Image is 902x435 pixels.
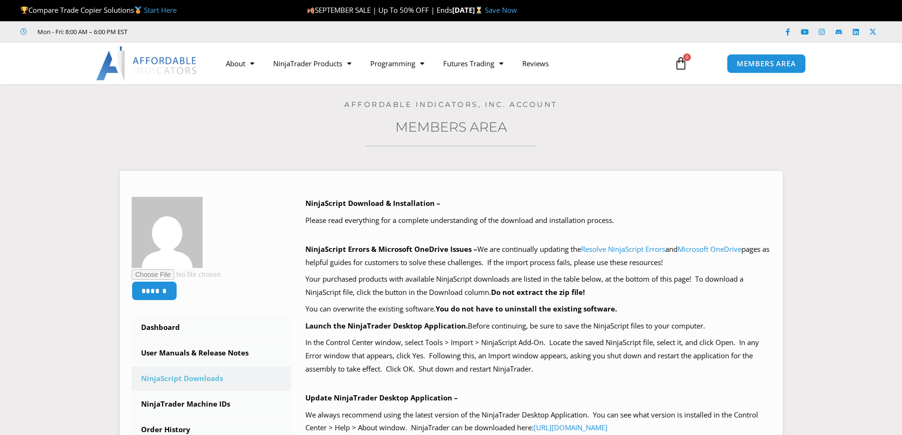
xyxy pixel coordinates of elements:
[132,315,292,340] a: Dashboard
[452,5,485,15] strong: [DATE]
[144,5,177,15] a: Start Here
[491,287,585,297] b: Do not extract the zip file!
[305,320,771,333] p: Before continuing, be sure to save the NinjaScript files to your computer.
[35,26,127,37] span: Mon - Fri: 8:00 AM – 6:00 PM EST
[660,50,702,77] a: 0
[132,197,203,268] img: 59b5c4dbdc3d041f2bd9da9345837226444aaec912dae5ce06904966ca7a6c3d
[305,302,771,316] p: You can overwrite the existing software.
[264,53,361,74] a: NinjaTrader Products
[216,53,663,74] nav: Menu
[581,244,665,254] a: Resolve NinjaScript Errors
[305,393,458,402] b: Update NinjaTrader Desktop Application –
[534,423,607,432] a: [URL][DOMAIN_NAME]
[344,100,558,109] a: Affordable Indicators, Inc. Account
[96,46,198,80] img: LogoAI | Affordable Indicators – NinjaTrader
[475,7,482,14] img: ⌛
[307,7,314,14] img: 🍂
[485,5,517,15] a: Save Now
[305,321,468,330] b: Launch the NinjaTrader Desktop Application.
[436,304,617,313] b: You do not have to uninstall the existing software.
[737,60,796,67] span: MEMBERS AREA
[132,366,292,391] a: NinjaScript Downloads
[21,7,28,14] img: 🏆
[727,54,806,73] a: MEMBERS AREA
[305,214,771,227] p: Please read everything for a complete understanding of the download and installation process.
[305,243,771,269] p: We are continually updating the and pages as helpful guides for customers to solve these challeng...
[305,244,477,254] b: NinjaScript Errors & Microsoft OneDrive Issues –
[434,53,513,74] a: Futures Trading
[395,119,507,135] a: Members Area
[513,53,558,74] a: Reviews
[361,53,434,74] a: Programming
[141,27,283,36] iframe: Customer reviews powered by Trustpilot
[134,7,142,14] img: 🥇
[307,5,452,15] span: SEPTEMBER SALE | Up To 50% OFF | Ends
[216,53,264,74] a: About
[132,392,292,417] a: NinjaTrader Machine IDs
[305,198,440,208] b: NinjaScript Download & Installation –
[683,53,691,61] span: 0
[20,5,177,15] span: Compare Trade Copier Solutions
[678,244,741,254] a: Microsoft OneDrive
[305,408,771,435] p: We always recommend using the latest version of the NinjaTrader Desktop Application. You can see ...
[305,273,771,299] p: Your purchased products with available NinjaScript downloads are listed in the table below, at th...
[132,341,292,365] a: User Manuals & Release Notes
[305,336,771,376] p: In the Control Center window, select Tools > Import > NinjaScript Add-On. Locate the saved NinjaS...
